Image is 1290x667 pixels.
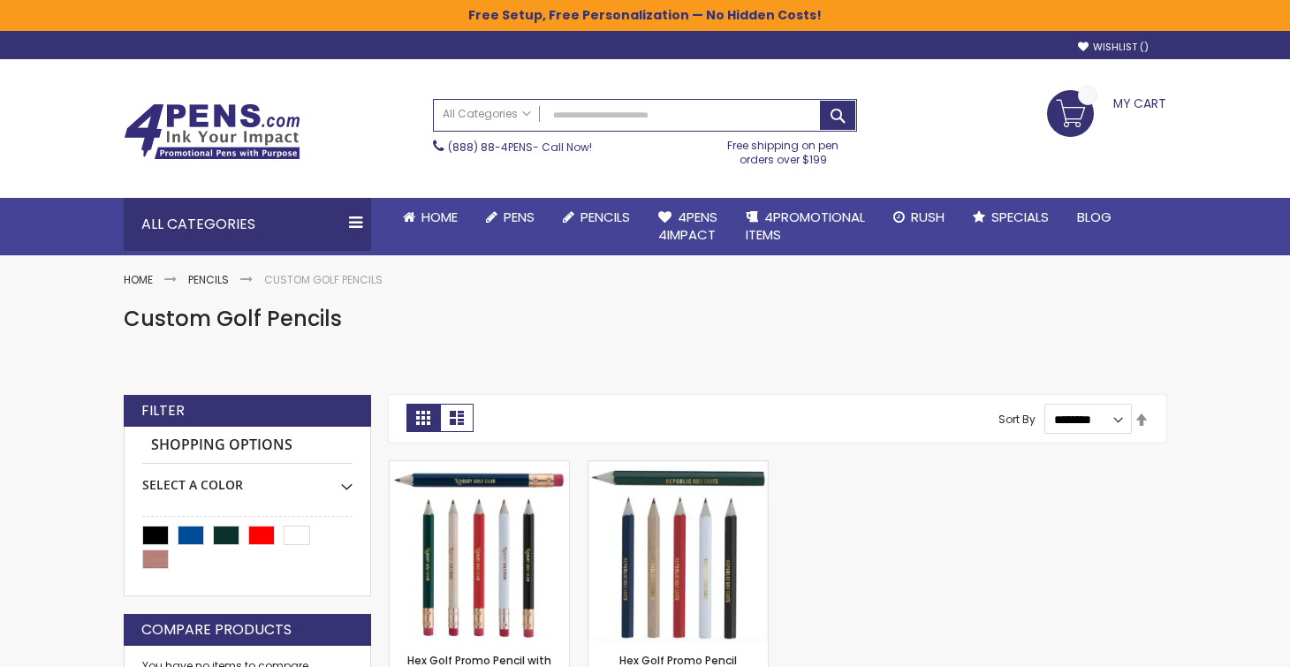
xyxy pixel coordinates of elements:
[588,461,768,640] img: Hex Golf Promo Pencil
[406,404,440,432] strong: Grid
[658,208,717,244] span: 4Pens 4impact
[124,103,300,160] img: 4Pens Custom Pens and Promotional Products
[141,401,185,421] strong: Filter
[421,208,458,226] span: Home
[124,198,371,251] div: All Categories
[124,305,1166,333] h1: Custom Golf Pencils
[998,412,1036,427] label: Sort By
[448,140,533,155] a: (888) 88-4PENS
[390,461,569,640] img: Hex Golf Promo Pencil with Eraser
[1078,41,1149,54] a: Wishlist
[1063,198,1126,237] a: Blog
[124,272,153,287] a: Home
[709,132,858,167] div: Free shipping on pen orders over $199
[879,198,959,237] a: Rush
[991,208,1049,226] span: Specials
[1077,208,1112,226] span: Blog
[472,198,549,237] a: Pens
[448,140,592,155] span: - Call Now!
[389,198,472,237] a: Home
[959,198,1063,237] a: Specials
[732,198,879,255] a: 4PROMOTIONALITEMS
[142,427,353,465] strong: Shopping Options
[390,460,569,475] a: Hex Golf Promo Pencil with Eraser
[504,208,535,226] span: Pens
[141,620,292,640] strong: Compare Products
[580,208,630,226] span: Pencils
[746,208,865,244] span: 4PROMOTIONAL ITEMS
[264,272,383,287] strong: Custom Golf Pencils
[188,272,229,287] a: Pencils
[142,464,353,494] div: Select A Color
[549,198,644,237] a: Pencils
[588,460,768,475] a: Hex Golf Promo Pencil
[443,107,531,121] span: All Categories
[434,100,540,129] a: All Categories
[644,198,732,255] a: 4Pens4impact
[911,208,945,226] span: Rush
